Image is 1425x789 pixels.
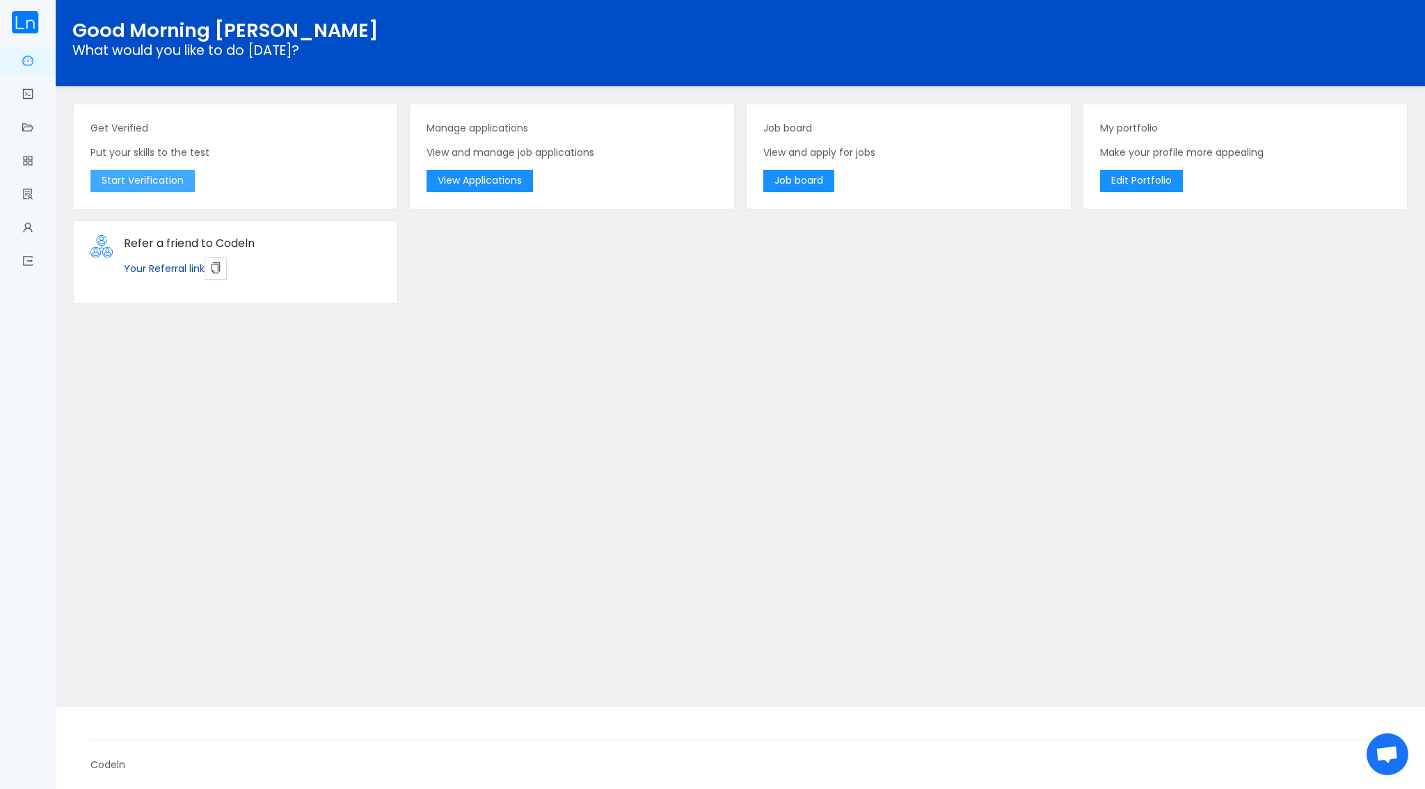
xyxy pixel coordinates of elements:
[763,145,1054,160] p: View and apply for jobs
[427,121,717,136] p: Manage applications
[22,114,33,143] a: icon: folder-open
[1367,733,1408,775] div: Open chat
[1100,145,1391,160] p: Make your profile more appealing
[90,235,113,257] img: refer_vsdx9m.png
[72,17,379,44] span: Good Morning [PERSON_NAME]
[763,170,834,192] button: Job board
[124,257,381,280] p: Your Referral link
[22,214,33,244] a: icon: user
[22,181,33,210] a: icon: solution
[205,257,227,280] button: icon: copy
[22,81,33,110] a: icon: code
[72,45,1408,56] p: What would you like to do [DATE]?
[22,47,33,77] a: icon: dashboard
[1100,170,1183,192] button: Edit Portfolio
[56,707,1425,789] footer: Codeln
[763,121,1054,136] p: Job board
[11,11,39,33] img: cropped.59e8b842.png
[1100,121,1391,136] p: My portfolio
[90,145,381,160] p: Put your skills to the test
[427,170,533,192] button: View Applications
[90,170,195,192] button: Start Verification
[427,145,717,160] p: View and manage job applications
[124,235,381,252] div: Refer a friend to Codeln
[90,121,381,136] p: Get Verified
[22,148,33,177] a: icon: appstore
